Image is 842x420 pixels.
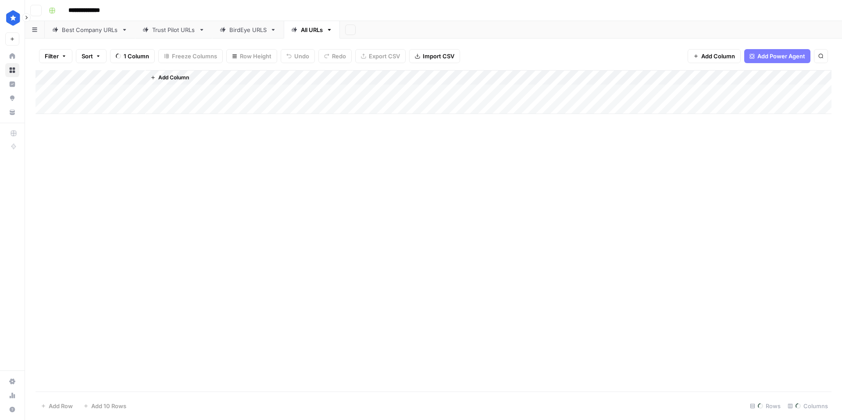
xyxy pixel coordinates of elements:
a: BirdEye URLS [212,21,284,39]
button: Sort [76,49,107,63]
button: Freeze Columns [158,49,223,63]
a: Browse [5,63,19,77]
div: BirdEye URLS [229,25,267,34]
span: Redo [332,52,346,61]
button: Help + Support [5,402,19,416]
span: Add Column [701,52,735,61]
div: Rows [746,399,784,413]
a: Best Company URLs [45,21,135,39]
a: Your Data [5,105,19,119]
span: Export CSV [369,52,400,61]
span: Import CSV [423,52,454,61]
span: Freeze Columns [172,52,217,61]
button: Add Row [36,399,78,413]
div: Trust Pilot URLs [152,25,195,34]
button: Add 10 Rows [78,399,132,413]
img: ConsumerAffairs Logo [5,10,21,26]
span: Add Row [49,402,73,410]
button: Add Power Agent [744,49,810,63]
span: Undo [294,52,309,61]
span: Filter [45,52,59,61]
a: Settings [5,374,19,388]
button: Filter [39,49,72,63]
span: Add 10 Rows [91,402,126,410]
button: Export CSV [355,49,406,63]
button: Undo [281,49,315,63]
a: Opportunities [5,91,19,105]
span: 1 Column [124,52,149,61]
a: Usage [5,388,19,402]
div: Best Company URLs [62,25,118,34]
div: Columns [784,399,831,413]
button: Redo [318,49,352,63]
button: Add Column [147,72,193,83]
button: Import CSV [409,49,460,63]
div: All URLs [301,25,323,34]
button: 1 Column [110,49,155,63]
a: Trust Pilot URLs [135,21,212,39]
button: Row Height [226,49,277,63]
a: Home [5,49,19,63]
span: Row Height [240,52,271,61]
button: Add Column [688,49,741,63]
a: Insights [5,77,19,91]
button: Workspace: ConsumerAffairs [5,7,19,29]
span: Add Power Agent [757,52,805,61]
span: Sort [82,52,93,61]
a: All URLs [284,21,340,39]
span: Add Column [158,74,189,82]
